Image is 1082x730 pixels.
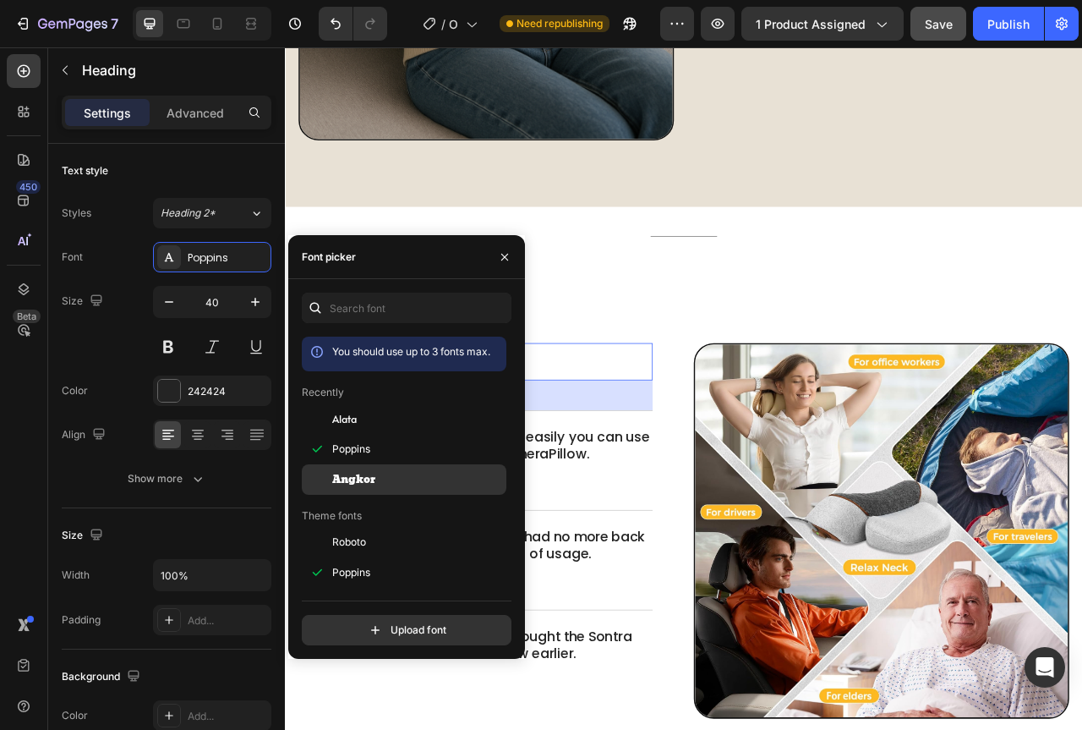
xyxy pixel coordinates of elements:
[62,206,91,221] div: Styles
[449,15,459,33] span: Optimized Landing Page Template
[128,470,206,487] div: Show more
[332,345,490,358] span: You should use up to 3 fonts max.
[302,615,511,645] button: Upload font
[285,47,1082,730] iframe: Design area
[188,709,267,724] div: Add...
[167,104,224,122] p: Advanced
[82,60,265,80] p: Heading
[332,535,366,550] span: Roboto
[910,7,966,41] button: Save
[367,622,446,639] div: Upload font
[987,15,1030,33] div: Publish
[319,7,387,41] div: Undo/Redo
[188,384,267,399] div: 242424
[1025,647,1065,688] div: Open Intercom Messenger
[188,613,267,628] div: Add...
[16,180,41,194] div: 450
[62,424,109,447] div: Align
[332,472,375,487] span: Angkor
[756,15,866,33] span: 1 product assigned
[84,104,131,122] p: Settings
[62,612,101,628] div: Padding
[332,565,370,580] span: Poppins
[62,163,108,178] div: Text style
[973,7,1044,41] button: Publish
[62,666,144,689] div: Background
[62,250,83,265] div: Font
[62,383,88,398] div: Color
[7,7,126,41] button: 7
[188,250,267,266] div: Poppins
[153,198,271,228] button: Heading 2*
[154,560,270,590] input: Auto
[62,524,107,547] div: Size
[13,310,41,323] div: Beta
[302,385,344,400] p: Recently
[741,7,904,41] button: 1 product assigned
[332,442,370,457] span: Poppins
[925,17,953,31] span: Save
[302,508,362,524] p: Theme fonts
[302,293,511,323] input: Search font
[302,250,356,265] div: Font picker
[332,411,357,426] span: Alata
[62,290,107,313] div: Size
[516,16,603,31] span: Need republishing
[441,15,445,33] span: /
[62,708,88,723] div: Color
[161,206,216,221] span: Heading 2*
[62,568,90,583] div: Width
[62,464,271,494] button: Show more
[111,14,118,34] p: 7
